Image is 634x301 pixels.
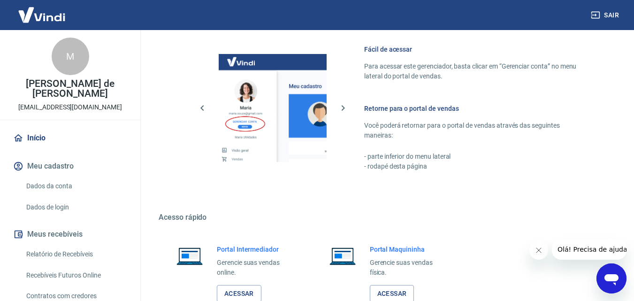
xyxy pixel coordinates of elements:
button: Meus recebíveis [11,224,129,245]
a: Dados da conta [23,177,129,196]
h6: Retorne para o portal de vendas [364,104,589,113]
p: Gerencie suas vendas online. [217,258,295,278]
div: M [52,38,89,75]
p: Gerencie suas vendas física. [370,258,448,278]
h6: Portal Intermediador [217,245,295,254]
img: Imagem de um notebook aberto [170,245,209,267]
iframe: Fechar mensagem [529,241,548,260]
a: Recebíveis Futuros Online [23,266,129,285]
iframe: Botão para abrir a janela de mensagens [596,263,626,293]
p: [EMAIL_ADDRESS][DOMAIN_NAME] [18,102,122,112]
a: Dados de login [23,198,129,217]
p: Para acessar este gerenciador, basta clicar em “Gerenciar conta” no menu lateral do portal de ven... [364,62,589,81]
span: Olá! Precisa de ajuda? [6,7,79,14]
p: - parte inferior do menu lateral [364,152,589,162]
iframe: Mensagem da empresa [552,239,626,260]
button: Sair [589,7,623,24]
h6: Portal Maquininha [370,245,448,254]
button: Meu cadastro [11,156,129,177]
a: Relatório de Recebíveis [23,245,129,264]
img: Imagem da dashboard mostrando o botão de gerenciar conta na sidebar no lado esquerdo [219,54,327,162]
img: Vindi [11,0,72,29]
h5: Acesso rápido [159,213,611,222]
p: [PERSON_NAME] de [PERSON_NAME] [8,79,133,99]
p: - rodapé desta página [364,162,589,171]
img: Imagem de um notebook aberto [323,245,362,267]
h6: Fácil de acessar [364,45,589,54]
p: Você poderá retornar para o portal de vendas através das seguintes maneiras: [364,121,589,140]
a: Início [11,128,129,148]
